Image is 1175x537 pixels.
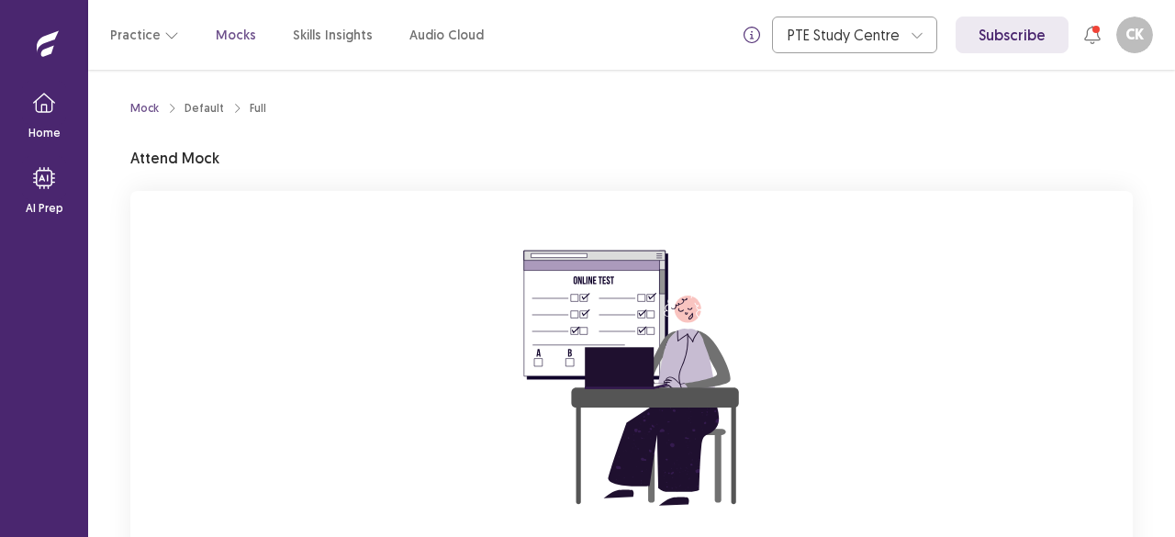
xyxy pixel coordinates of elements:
[110,18,179,51] button: Practice
[293,26,373,45] a: Skills Insights
[956,17,1069,53] a: Subscribe
[250,100,266,117] div: Full
[28,125,61,141] p: Home
[735,18,768,51] button: info
[216,26,256,45] a: Mocks
[409,26,484,45] a: Audio Cloud
[185,100,224,117] div: Default
[130,100,159,117] a: Mock
[26,200,63,217] p: AI Prep
[130,147,219,169] p: Attend Mock
[1116,17,1153,53] button: CK
[788,17,901,52] div: PTE Study Centre
[130,100,266,117] nav: breadcrumb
